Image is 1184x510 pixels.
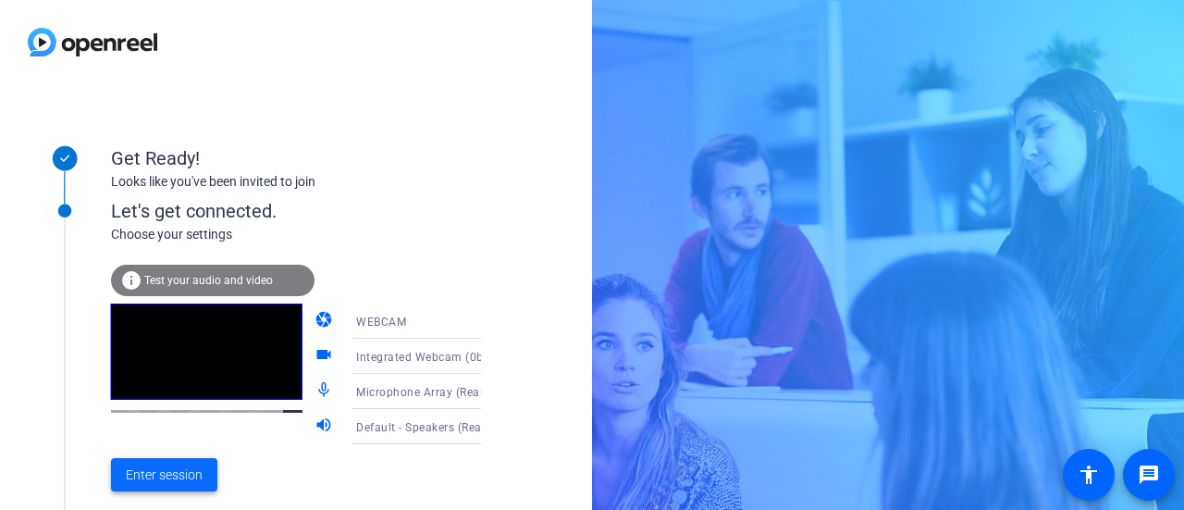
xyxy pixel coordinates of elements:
mat-icon: mic_none [314,380,337,403]
span: Enter session [126,466,203,485]
mat-icon: volume_up [314,416,337,438]
button: Enter session [111,458,217,491]
mat-icon: message [1138,464,1160,486]
span: WEBCAM [356,316,406,329]
mat-icon: camera [314,310,337,332]
span: Default - Speakers (Realtek(R) Audio) [356,419,556,434]
span: Integrated Webcam (0bda:554e) [356,349,532,364]
mat-icon: info [120,269,142,292]
mat-icon: videocam [314,345,337,367]
span: Test your audio and video [144,274,273,287]
div: Looks like you've been invited to join [111,172,481,192]
div: Choose your settings [111,225,519,244]
div: Get Ready! [111,144,481,172]
div: Let's get connected. [111,197,519,225]
span: Microphone Array (Realtek(R) Audio) [356,384,554,399]
mat-icon: accessibility [1078,464,1100,486]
